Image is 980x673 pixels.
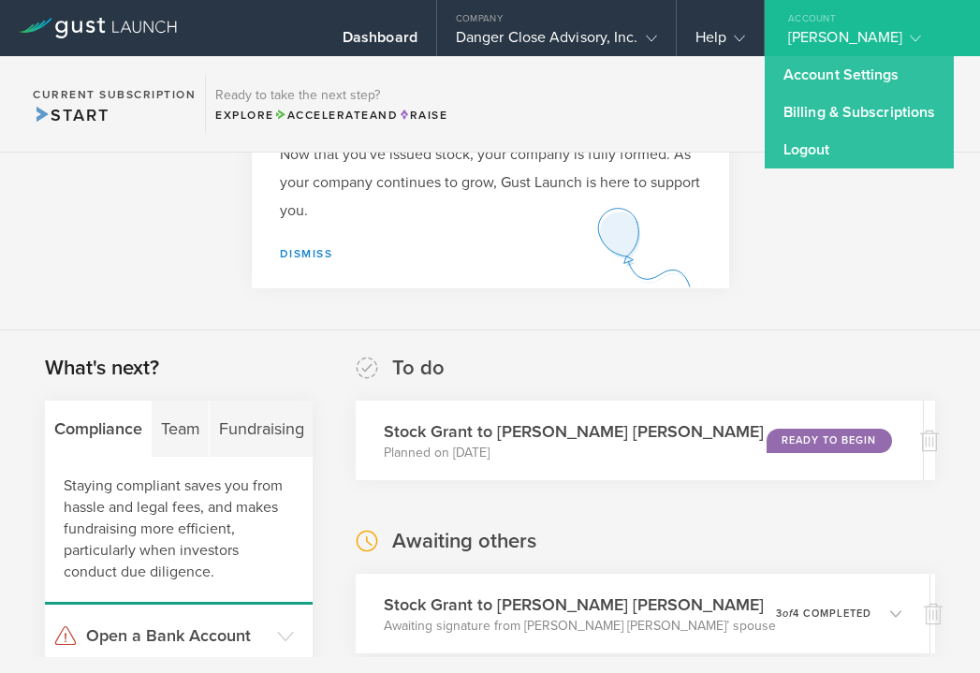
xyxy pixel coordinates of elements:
[343,28,417,56] div: Dashboard
[33,105,109,125] span: Start
[783,607,793,620] em: of
[45,457,313,605] div: Staying compliant saves you from hassle and legal fees, and makes fundraising more efficient, par...
[384,419,764,444] h3: Stock Grant to [PERSON_NAME] [PERSON_NAME]
[384,593,776,617] h3: Stock Grant to [PERSON_NAME] [PERSON_NAME]
[776,608,871,619] p: 3 4 completed
[695,28,745,56] div: Help
[280,140,701,225] p: Now that you've issued stock, your company is fully formed. As your company continues to grow, Gu...
[86,623,268,648] h3: Open a Bank Account
[384,444,764,462] p: Planned on [DATE]
[45,355,159,382] h2: What's next?
[274,109,399,122] span: and
[215,107,447,124] div: Explore
[33,89,196,100] h2: Current Subscription
[274,109,370,122] span: Accelerate
[788,28,947,56] div: [PERSON_NAME]
[384,617,776,636] p: Awaiting signature from [PERSON_NAME] [PERSON_NAME]’ spouse
[152,401,210,457] div: Team
[356,401,922,480] div: Stock Grant to [PERSON_NAME] [PERSON_NAME]Planned on [DATE]Ready to Begin
[456,28,657,56] div: Danger Close Advisory, Inc.
[45,401,152,457] div: Compliance
[280,247,333,260] a: Dismiss
[392,355,445,382] h2: To do
[767,429,893,453] div: Ready to Begin
[398,109,447,122] span: Raise
[886,583,980,673] iframe: Chat Widget
[392,528,536,555] h2: Awaiting others
[210,401,313,457] div: Fundraising
[205,75,457,133] div: Ready to take the next step?ExploreAccelerateandRaise
[215,89,447,102] h3: Ready to take the next step?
